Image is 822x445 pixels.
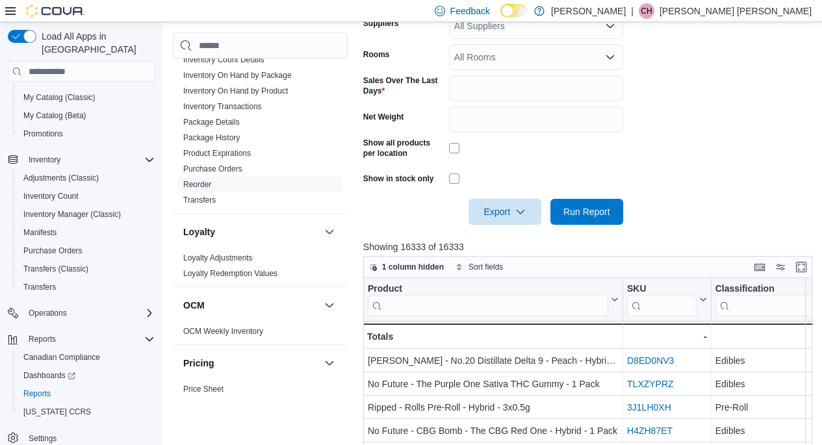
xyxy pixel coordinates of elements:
div: [PERSON_NAME] - No.20 Distillate Delta 9 - Peach - Hybrid - 1 Pack [368,353,619,368]
p: [PERSON_NAME] [551,3,626,19]
span: Transfers [18,279,155,295]
button: Inventory Count [13,187,160,205]
span: Reports [23,388,51,399]
h3: OCM [183,299,205,312]
span: Dashboards [18,368,155,383]
button: Inventory [3,151,160,169]
span: Operations [23,305,155,321]
button: Sort fields [450,259,508,275]
a: Package History [183,133,240,142]
span: Reports [29,334,56,344]
a: Purchase Orders [183,164,242,173]
span: Transfers (Classic) [18,261,155,277]
a: Inventory Count Details [183,55,264,64]
span: My Catalog (Beta) [18,108,155,123]
a: H4ZH87ET [627,426,673,436]
button: Product [368,283,619,316]
button: Export [469,199,541,225]
button: Open list of options [605,21,615,31]
a: Transfers (Classic) [18,261,94,277]
p: [PERSON_NAME] [PERSON_NAME] [660,3,812,19]
a: Loyalty Adjustments [183,253,253,262]
a: Inventory Count [18,188,84,204]
h3: Pricing [183,357,214,370]
span: Canadian Compliance [18,350,155,365]
button: Inventory Manager (Classic) [13,205,160,223]
div: OCM [173,324,348,344]
span: Purchase Orders [18,243,155,259]
span: Run Report [563,205,610,218]
span: My Catalog (Classic) [23,92,96,103]
p: Showing 16333 of 16333 [363,240,817,253]
a: D8ED0NV3 [627,355,674,366]
span: Promotions [23,129,63,139]
button: 1 column hidden [364,259,449,275]
span: Inventory Transactions [183,101,262,112]
a: Transfers [18,279,61,295]
div: Inventory [173,21,348,213]
span: Promotions [18,126,155,142]
a: Inventory On Hand by Product [183,86,288,95]
button: Transfers (Classic) [13,260,160,278]
button: Keyboard shortcuts [752,259,767,275]
button: Loyalty [322,224,337,240]
span: My Catalog (Beta) [23,110,86,121]
span: Purchase Orders [23,246,83,256]
a: Inventory Transactions [183,102,262,111]
span: 1 column hidden [382,262,444,272]
span: Price Sheet [183,384,224,394]
span: OCM Weekly Inventory [183,326,263,337]
span: Transfers [23,282,56,292]
div: No Future - The Purple One Sativa THC Gummy - 1 Pack [368,376,619,392]
span: Inventory Count [18,188,155,204]
span: Loyalty Redemption Values [183,268,277,279]
span: CH [641,3,652,19]
a: 3J1LH0XH [627,402,671,413]
div: Product [368,283,608,296]
button: Pricing [183,357,319,370]
button: Reports [3,330,160,348]
span: Reorder [183,179,211,190]
span: Settings [29,433,57,444]
a: TLXZYPRZ [627,379,674,389]
span: Canadian Compliance [23,352,100,362]
a: Purchase Orders [18,243,88,259]
a: [US_STATE] CCRS [18,404,96,420]
a: Dashboards [18,368,81,383]
span: Package History [183,133,240,143]
span: Package Details [183,117,240,127]
span: My Catalog (Classic) [18,90,155,105]
div: Totals [367,329,619,344]
button: Reports [23,331,61,347]
span: Washington CCRS [18,404,155,420]
button: Open list of options [605,52,615,62]
button: Loyalty [183,225,319,238]
button: Operations [23,305,72,321]
div: Ripped - Rolls Pre-Roll - Hybrid - 3x0.5g [368,400,619,415]
label: Sales Over The Last Days [363,75,444,96]
a: Loyalty Redemption Values [183,269,277,278]
span: Inventory Count [23,191,79,201]
div: SKU [627,283,697,296]
button: OCM [322,298,337,313]
input: Dark Mode [500,4,528,18]
label: Show in stock only [363,173,434,184]
button: Transfers [13,278,160,296]
a: Reports [18,386,56,401]
div: - [627,329,707,344]
a: Transfers [183,196,216,205]
a: OCM Weekly Inventory [183,327,263,336]
button: SKU [627,283,707,316]
a: Promotions [18,126,68,142]
a: Product Expirations [183,149,251,158]
label: Suppliers [363,18,399,29]
button: Manifests [13,223,160,242]
div: Pricing [173,381,348,402]
span: Load All Apps in [GEOGRAPHIC_DATA] [36,30,155,56]
label: Net Weight [363,112,404,122]
p: | [631,3,634,19]
label: Rooms [363,49,390,60]
a: Inventory On Hand by Package [183,71,292,80]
